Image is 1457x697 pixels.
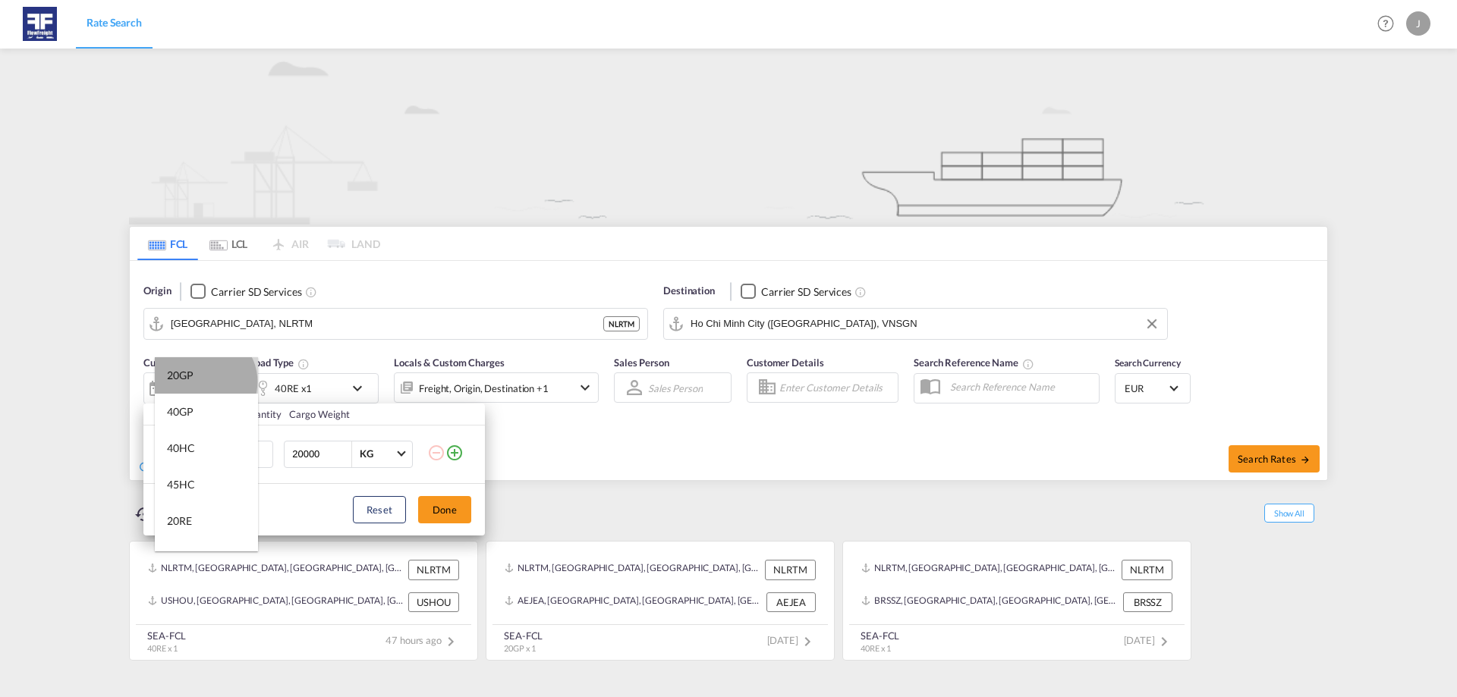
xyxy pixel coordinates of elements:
div: 40GP [167,404,194,419]
div: 20GP [167,368,194,383]
div: 40RE [167,550,192,565]
div: 40HC [167,441,195,456]
div: 45HC [167,477,195,492]
div: 20RE [167,513,192,529]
